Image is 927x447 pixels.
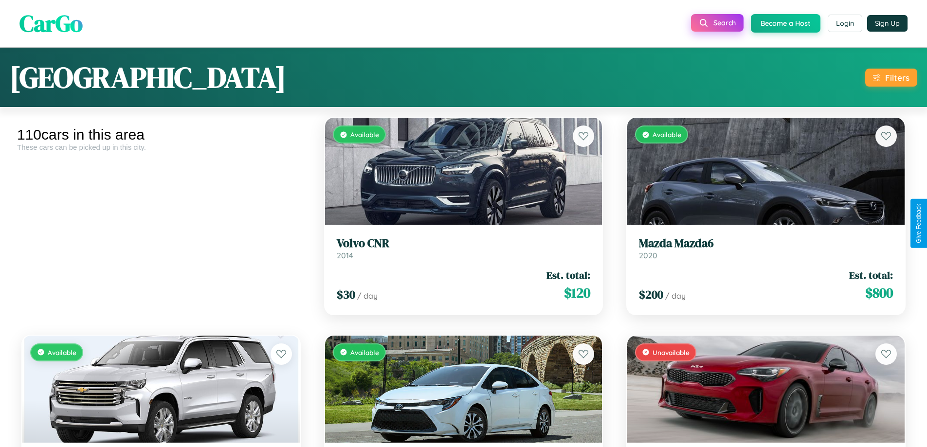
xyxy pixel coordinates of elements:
[665,291,686,301] span: / day
[17,126,305,143] div: 110 cars in this area
[639,286,663,303] span: $ 200
[337,286,355,303] span: $ 30
[639,236,893,250] h3: Mazda Mazda6
[350,130,379,139] span: Available
[751,14,820,33] button: Become a Host
[17,143,305,151] div: These cars can be picked up in this city.
[865,69,917,87] button: Filters
[564,283,590,303] span: $ 120
[713,18,736,27] span: Search
[10,57,286,97] h1: [GEOGRAPHIC_DATA]
[337,236,591,260] a: Volvo CNR2014
[337,236,591,250] h3: Volvo CNR
[885,72,909,83] div: Filters
[653,130,681,139] span: Available
[350,348,379,357] span: Available
[865,283,893,303] span: $ 800
[357,291,378,301] span: / day
[915,204,922,243] div: Give Feedback
[48,348,76,357] span: Available
[639,250,657,260] span: 2020
[867,15,908,32] button: Sign Up
[653,348,690,357] span: Unavailable
[19,7,83,39] span: CarGo
[337,250,353,260] span: 2014
[849,268,893,282] span: Est. total:
[639,236,893,260] a: Mazda Mazda62020
[691,14,744,32] button: Search
[546,268,590,282] span: Est. total:
[828,15,862,32] button: Login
